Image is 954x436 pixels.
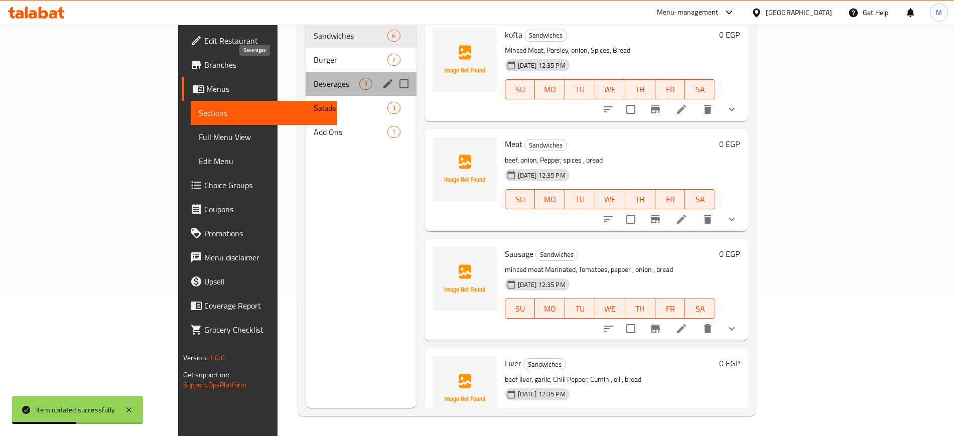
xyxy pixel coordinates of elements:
span: TU [569,192,591,207]
img: Liver [433,356,497,420]
a: Edit menu item [675,213,688,225]
span: Choice Groups [204,179,329,191]
button: FR [655,189,686,209]
span: Beverages [314,78,359,90]
span: FR [659,192,682,207]
span: M [936,7,942,18]
button: delete [696,207,720,231]
button: sort-choices [596,317,620,341]
span: SU [509,302,531,316]
button: sort-choices [596,97,620,121]
span: SA [689,82,711,97]
button: sort-choices [596,207,620,231]
button: SA [685,79,715,99]
span: TU [569,302,591,316]
span: FR [659,302,682,316]
span: Select to update [620,209,641,230]
div: items [387,102,400,114]
svg: Show Choices [726,323,738,335]
h6: 0 EGP [719,247,740,261]
span: 1.0.0 [209,351,225,364]
div: Menu-management [657,7,719,19]
button: TH [625,79,655,99]
button: TU [565,299,595,319]
button: show more [720,97,744,121]
span: Menus [206,83,329,95]
p: minced meat Marinated, Tomatoes, pepper , onion , bread [505,263,716,276]
button: show more [720,207,744,231]
button: TU [565,189,595,209]
div: Burger2 [306,48,416,72]
button: TH [625,189,655,209]
span: Edit Menu [199,155,329,167]
p: beef liver, garlic, Chili Pepper, Cumin , oil , bread [505,373,716,386]
button: WE [595,79,625,99]
div: items [387,126,400,138]
span: WE [599,302,621,316]
span: Select to update [620,99,641,120]
img: Meat [433,137,497,201]
span: Sausage [505,246,533,261]
span: [DATE] 12:35 PM [514,280,570,289]
span: SU [509,82,531,97]
div: items [387,30,400,42]
span: Sandwiches [314,30,387,42]
span: SU [509,192,531,207]
span: WE [599,82,621,97]
span: 6 [388,31,399,41]
span: TH [629,302,651,316]
h6: 0 EGP [719,137,740,151]
span: Coverage Report [204,300,329,312]
div: Sandwiches [535,249,578,261]
button: delete [696,97,720,121]
a: Coupons [182,197,337,221]
svg: Show Choices [726,213,738,225]
div: Sandwiches [524,30,567,42]
button: TU [565,79,595,99]
button: SU [505,299,535,319]
span: kofta [505,27,522,42]
span: 3 [388,103,399,113]
div: Sandwiches [523,358,566,370]
button: edit [380,76,395,91]
span: Sandwiches [525,139,567,151]
span: 1 [388,127,399,137]
img: Sausage [433,247,497,311]
span: WE [599,192,621,207]
span: 2 [388,55,399,65]
span: Menu disclaimer [204,251,329,263]
span: Coupons [204,203,329,215]
button: show more [720,317,744,341]
div: items [387,54,400,66]
span: MO [539,82,561,97]
p: Minced Meat, Parsley, onion, Spices, Bread [505,44,716,57]
span: Select to update [620,318,641,339]
a: Grocery Checklist [182,318,337,342]
button: SU [505,79,535,99]
button: MO [535,189,565,209]
button: WE [595,299,625,319]
span: Branches [204,59,329,71]
a: Edit Menu [191,149,337,173]
span: Sections [199,107,329,119]
a: Upsell [182,269,337,294]
div: Item updated successfully [36,404,115,415]
a: Edit menu item [675,103,688,115]
nav: Menu sections [306,20,416,148]
span: Liver [505,356,521,371]
a: Branches [182,53,337,77]
div: Add Ons [314,126,387,138]
a: Choice Groups [182,173,337,197]
span: MO [539,192,561,207]
button: Branch-specific-item [643,317,667,341]
button: delete [696,317,720,341]
span: Get support on: [183,368,229,381]
span: TH [629,192,651,207]
p: beef, onion, Pepper, spices , bread [505,154,716,167]
div: Burger [314,54,387,66]
div: Sandwiches [524,139,567,151]
button: TH [625,299,655,319]
button: Branch-specific-item [643,97,667,121]
a: Full Menu View [191,125,337,149]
